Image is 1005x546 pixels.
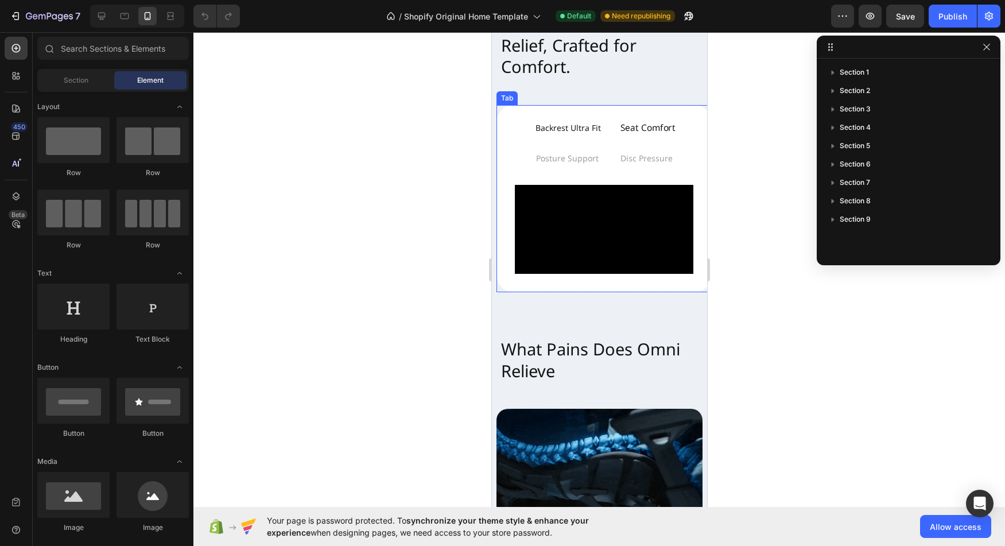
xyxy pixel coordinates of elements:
div: Row [37,168,110,178]
span: synchronize your theme style & enhance your experience [267,516,589,537]
span: Section 2 [840,85,870,96]
span: Media [37,456,57,467]
span: Section 1 [840,67,869,78]
span: Allow access [930,521,981,533]
div: Publish [938,10,967,22]
span: Need republishing [612,11,670,21]
span: Section 7 [840,177,870,188]
span: Section 8 [840,195,871,207]
button: Allow access [920,515,991,538]
span: Section 5 [840,140,870,152]
button: 7 [5,5,86,28]
div: Row [117,240,189,250]
span: Your page is password protected. To when designing pages, we need access to your store password. [267,514,634,539]
div: Button [117,428,189,439]
input: Search Sections & Elements [37,37,189,60]
p: 7 [75,9,80,23]
div: Row [117,168,189,178]
div: Text Block [117,334,189,344]
button: Save [886,5,924,28]
span: Section 3 [840,103,871,115]
iframe: Design area [492,32,707,507]
span: Element [137,75,164,86]
span: Shopify Original Home Template [404,10,528,22]
div: Image [117,522,189,533]
span: Save [896,11,915,21]
span: Layout [37,102,60,112]
span: Button [37,362,59,373]
span: Toggle open [170,98,189,116]
span: Toggle open [170,452,189,471]
span: Section 6 [840,158,871,170]
button: Publish [929,5,977,28]
span: Toggle open [170,358,189,377]
span: Default [567,11,591,21]
div: Undo/Redo [193,5,240,28]
span: Section 4 [840,122,871,133]
span: Toggle open [170,264,189,282]
div: Image [37,522,110,533]
span: Text [37,268,52,278]
div: 450 [11,122,28,131]
div: Open Intercom Messenger [966,490,994,517]
div: Row [37,240,110,250]
span: Section 9 [840,214,871,225]
div: Beta [9,210,28,219]
span: Section [64,75,88,86]
div: Button [37,428,110,439]
span: / [399,10,402,22]
div: Heading [37,334,110,344]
